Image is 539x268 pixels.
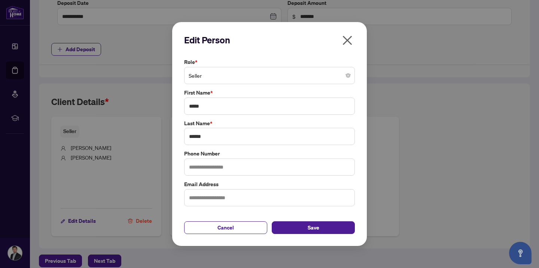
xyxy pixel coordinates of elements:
button: Cancel [184,221,267,234]
button: Open asap [509,242,532,264]
button: Save [272,221,355,234]
label: Role [184,58,355,66]
span: Cancel [217,222,234,234]
label: Last Name [184,119,355,127]
label: First Name [184,89,355,97]
h2: Edit Person [184,34,355,46]
label: Email Address [184,180,355,188]
span: Seller [189,68,350,83]
span: Save [308,222,319,234]
span: close-circle [346,73,350,78]
label: Phone Number [184,150,355,158]
span: close [341,34,353,46]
